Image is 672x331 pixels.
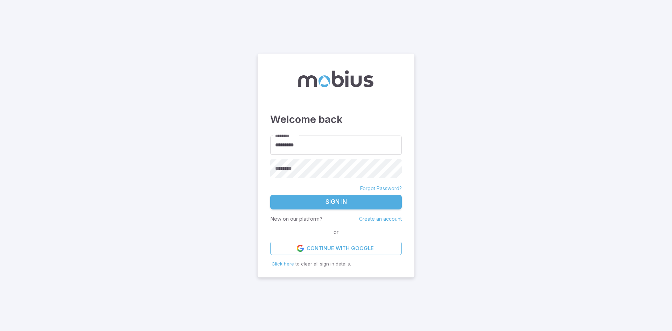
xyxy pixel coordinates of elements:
[360,185,402,192] a: Forgot Password?
[359,216,402,222] a: Create an account
[270,242,402,255] a: Continue with Google
[270,112,402,127] h3: Welcome back
[272,261,294,267] span: Click here
[272,261,400,268] p: to clear all sign in details.
[270,215,322,223] p: New on our platform?
[332,228,340,236] span: or
[270,195,402,209] button: Sign In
